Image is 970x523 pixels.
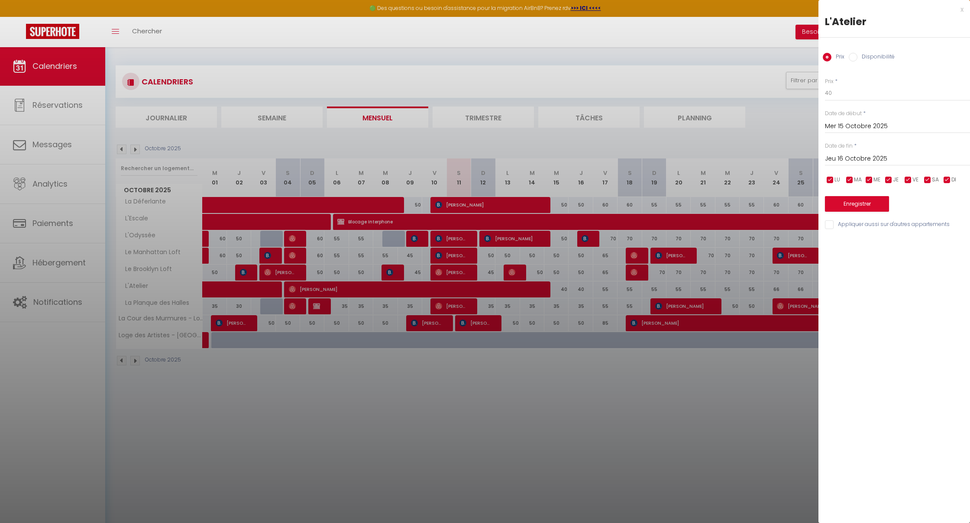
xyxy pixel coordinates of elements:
button: Enregistrer [825,196,889,212]
span: ME [873,176,880,184]
label: Date de début [825,110,862,118]
label: Disponibilité [857,53,895,62]
label: Prix [831,53,844,62]
span: MA [854,176,862,184]
span: LU [834,176,840,184]
span: SA [932,176,939,184]
div: x [818,4,964,15]
span: DI [951,176,956,184]
span: VE [912,176,918,184]
span: JE [893,176,899,184]
div: L'Atelier [825,15,964,29]
label: Prix [825,77,834,86]
label: Date de fin [825,142,853,150]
